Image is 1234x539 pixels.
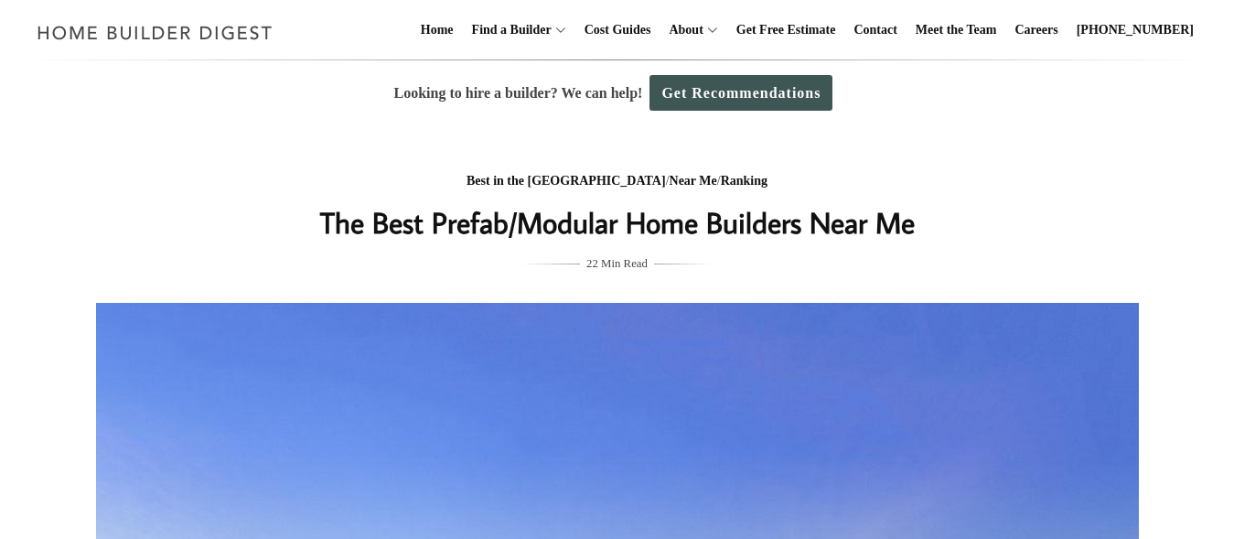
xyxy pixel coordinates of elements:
[670,174,717,188] a: Near Me
[467,174,666,188] a: Best in the [GEOGRAPHIC_DATA]
[846,1,904,59] a: Contact
[252,200,982,244] h1: The Best Prefab/Modular Home Builders Near Me
[908,1,1004,59] a: Meet the Team
[29,15,281,50] img: Home Builder Digest
[252,170,982,193] div: / /
[586,253,648,274] span: 22 Min Read
[1008,1,1066,59] a: Careers
[721,174,767,188] a: Ranking
[1069,1,1201,59] a: [PHONE_NUMBER]
[413,1,461,59] a: Home
[577,1,659,59] a: Cost Guides
[729,1,843,59] a: Get Free Estimate
[649,75,832,111] a: Get Recommendations
[465,1,552,59] a: Find a Builder
[661,1,703,59] a: About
